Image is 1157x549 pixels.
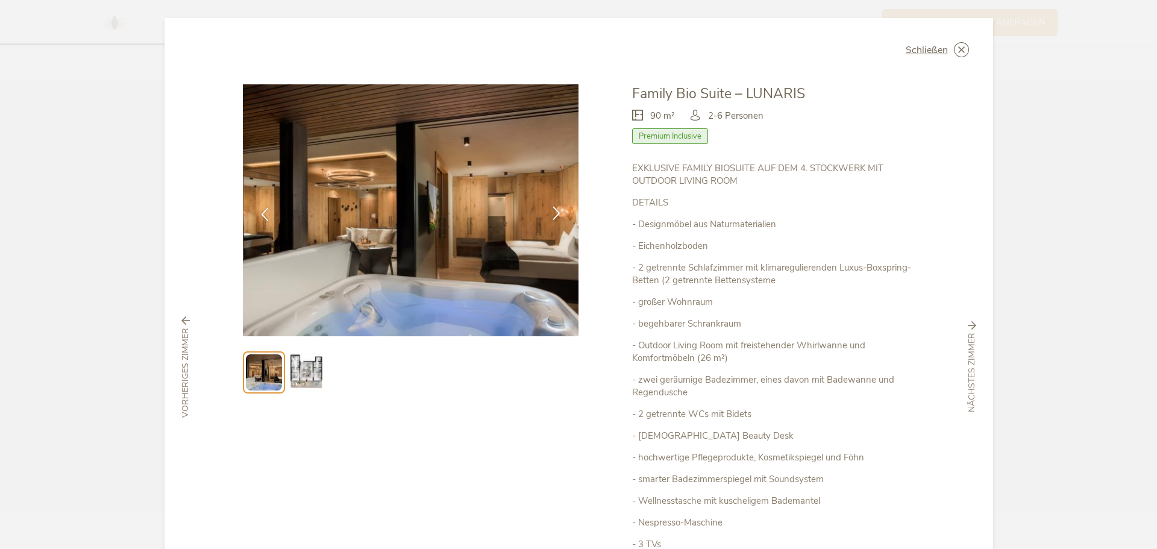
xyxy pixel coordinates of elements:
[632,240,914,253] p: - Eichenholzboden
[632,318,914,330] p: - begehbarer Schrankraum
[650,110,675,122] span: 90 m²
[632,128,708,144] span: Premium Inclusive
[632,262,914,287] p: - 2 getrennte Schlafzimmer mit klimaregulierenden Luxus-Boxspring-Betten (2 getrennte Bettensysteme
[966,333,978,412] span: nächstes Zimmer
[246,354,282,391] img: Preview
[287,353,325,392] img: Preview
[180,328,192,418] span: vorheriges Zimmer
[632,374,914,399] p: - zwei geräumige Badezimmer, eines davon mit Badewanne und Regendusche
[632,339,914,365] p: - Outdoor Living Room mit freistehender Whirlwanne und Komfortmöbeln (26 m²)
[632,218,914,231] p: - Designmöbel aus Naturmaterialien
[632,451,914,464] p: - hochwertige Pflegeprodukte, Kosmetikspiegel und Föhn
[243,84,579,336] img: Family Bio Suite – LUNARIS
[632,430,914,442] p: - [DEMOGRAPHIC_DATA] Beauty Desk
[632,162,914,187] p: EXKLUSIVE FAMILY BIOSUITE AUF DEM 4. STOCKWERK MIT OUTDOOR LIVING ROOM
[632,196,914,209] p: DETAILS
[708,110,763,122] span: 2-6 Personen
[632,473,914,486] p: - smarter Badezimmerspiegel mit Soundsystem
[632,84,805,103] span: Family Bio Suite – LUNARIS
[632,408,914,421] p: - 2 getrennte WCs mit Bidets
[632,296,914,309] p: - großer Wohnraum
[632,495,914,507] p: - Wellnesstasche mit kuscheligem Bademantel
